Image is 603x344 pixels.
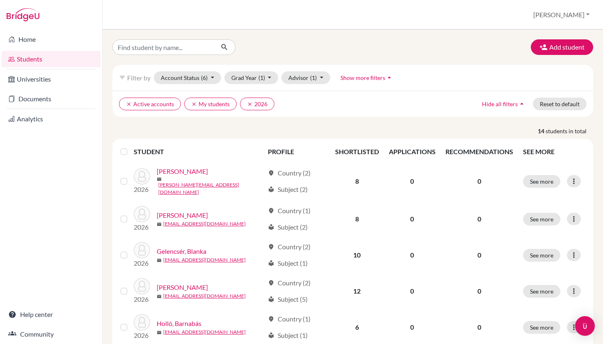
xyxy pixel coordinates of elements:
[2,306,100,323] a: Help center
[268,168,311,178] div: Country (2)
[531,39,593,55] button: Add student
[384,201,441,237] td: 0
[523,213,560,226] button: See more
[333,71,400,84] button: Show more filtersarrow_drop_up
[157,177,162,182] span: mail
[224,71,279,84] button: Grad Year(1)
[2,31,100,48] a: Home
[384,142,441,162] th: APPLICATIONS
[157,294,162,299] span: mail
[538,127,546,135] strong: 14
[533,98,587,110] button: Reset to default
[445,176,513,186] p: 0
[134,142,263,162] th: STUDENT
[385,73,393,82] i: arrow_drop_up
[163,292,246,300] a: [EMAIL_ADDRESS][DOMAIN_NAME]
[523,321,560,334] button: See more
[247,101,253,107] i: clear
[268,224,274,230] span: local_library
[119,74,126,81] i: filter_list
[163,328,246,336] a: [EMAIL_ADDRESS][DOMAIN_NAME]
[134,258,150,268] p: 2026
[445,250,513,260] p: 0
[263,142,330,162] th: PROFILE
[384,237,441,273] td: 0
[268,185,308,194] div: Subject (2)
[163,220,246,228] a: [EMAIL_ADDRESS][DOMAIN_NAME]
[268,280,274,286] span: location_on
[340,74,385,81] span: Show more filters
[163,256,246,264] a: [EMAIL_ADDRESS][DOMAIN_NAME]
[157,210,208,220] a: [PERSON_NAME]
[127,74,151,82] span: Filter by
[268,207,274,214] span: location_on
[384,162,441,201] td: 0
[157,246,206,256] a: Gelencsér, Blanka
[268,332,274,339] span: local_library
[518,142,590,162] th: SEE MORE
[157,330,162,335] span: mail
[575,316,595,336] div: Open Intercom Messenger
[518,100,526,108] i: arrow_drop_up
[184,98,237,110] button: clearMy students
[281,71,330,84] button: Advisor(1)
[268,170,274,176] span: location_on
[258,74,265,81] span: (1)
[7,8,39,21] img: Bridge-U
[482,100,518,107] span: Hide all filters
[134,222,150,232] p: 2026
[384,273,441,309] td: 0
[268,316,274,322] span: location_on
[523,249,560,262] button: See more
[523,285,560,298] button: See more
[268,244,274,250] span: location_on
[523,175,560,188] button: See more
[2,111,100,127] a: Analytics
[134,294,150,304] p: 2026
[126,101,132,107] i: clear
[112,39,214,55] input: Find student by name...
[157,258,162,263] span: mail
[268,206,311,216] div: Country (1)
[157,166,208,176] a: [PERSON_NAME]
[191,101,197,107] i: clear
[157,282,208,292] a: [PERSON_NAME]
[530,7,593,23] button: [PERSON_NAME]
[268,330,308,340] div: Subject (1)
[330,273,384,309] td: 12
[2,326,100,342] a: Community
[445,286,513,296] p: 0
[154,71,221,84] button: Account Status(6)
[2,91,100,107] a: Documents
[330,201,384,237] td: 8
[268,260,274,267] span: local_library
[2,51,100,67] a: Students
[268,258,308,268] div: Subject (1)
[330,142,384,162] th: SHORTLISTED
[134,168,150,185] img: Boros, Annamária
[2,71,100,87] a: Universities
[134,185,150,194] p: 2026
[201,74,208,81] span: (6)
[268,242,311,252] div: Country (2)
[119,98,181,110] button: clearActive accounts
[134,314,150,330] img: Holló, Barnabás
[134,242,150,258] img: Gelencsér, Blanka
[268,294,308,304] div: Subject (5)
[330,237,384,273] td: 10
[268,186,274,193] span: local_library
[475,98,533,110] button: Hide all filtersarrow_drop_up
[330,162,384,201] td: 8
[134,278,150,294] img: Háry, Laura
[134,330,150,340] p: 2026
[546,127,593,135] span: students in total
[268,296,274,303] span: local_library
[445,322,513,332] p: 0
[240,98,274,110] button: clear2026
[157,222,162,227] span: mail
[441,142,518,162] th: RECOMMENDATIONS
[158,181,264,196] a: [PERSON_NAME][EMAIL_ADDRESS][DOMAIN_NAME]
[310,74,317,81] span: (1)
[268,278,311,288] div: Country (2)
[157,319,201,328] a: Holló, Barnabás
